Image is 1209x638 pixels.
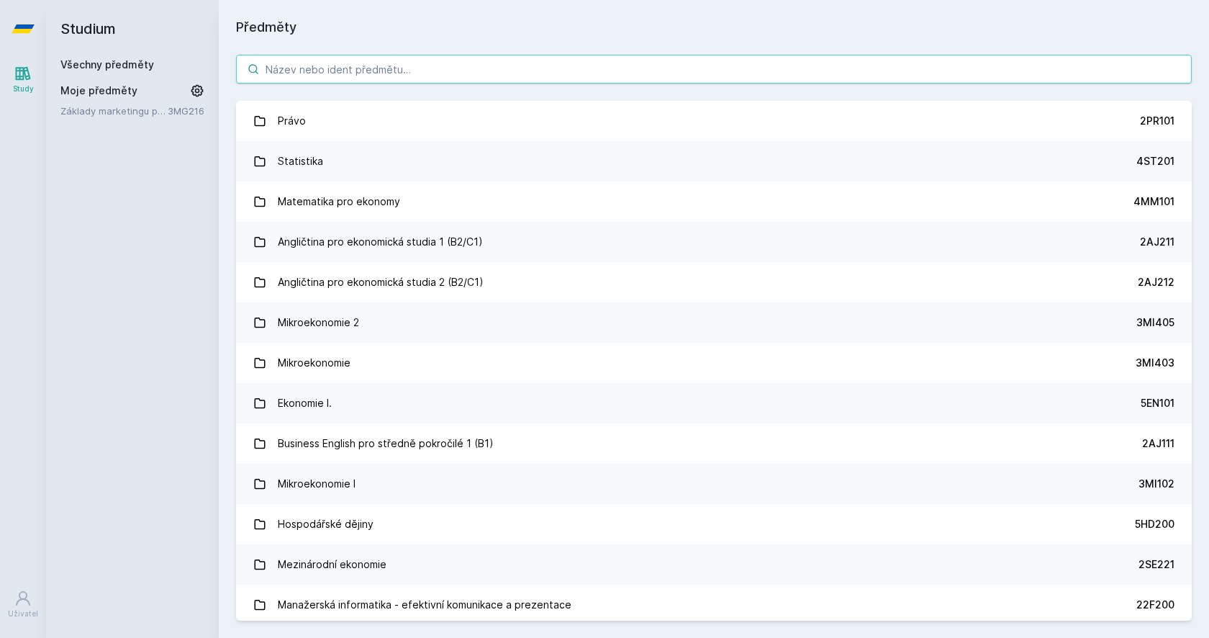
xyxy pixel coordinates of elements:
div: Uživatel [8,608,38,619]
div: Angličtina pro ekonomická studia 2 (B2/C1) [278,268,484,297]
span: Moje předměty [60,84,137,98]
div: 5EN101 [1141,396,1174,410]
div: Ekonomie I. [278,389,332,418]
div: 2AJ111 [1142,436,1174,451]
a: Základy marketingu pro informatiky a statistiky [60,104,168,118]
a: Matematika pro ekonomy 4MM101 [236,181,1192,222]
div: Business English pro středně pokročilé 1 (B1) [278,429,494,458]
input: Název nebo ident předmětu… [236,55,1192,84]
a: Mezinárodní ekonomie 2SE221 [236,544,1192,585]
a: Angličtina pro ekonomická studia 1 (B2/C1) 2AJ211 [236,222,1192,262]
a: Statistika 4ST201 [236,141,1192,181]
a: Mikroekonomie 3MI403 [236,343,1192,383]
div: 3MI102 [1138,477,1174,491]
a: Mikroekonomie 2 3MI405 [236,302,1192,343]
div: 2AJ211 [1140,235,1174,249]
a: 3MG216 [168,105,204,117]
a: Všechny předměty [60,58,154,71]
a: Business English pro středně pokročilé 1 (B1) 2AJ111 [236,423,1192,464]
div: 2AJ212 [1138,275,1174,289]
div: Mikroekonomie 2 [278,308,359,337]
h1: Předměty [236,17,1192,37]
div: 4ST201 [1136,154,1174,169]
a: Ekonomie I. 5EN101 [236,383,1192,423]
div: 3MI405 [1136,315,1174,330]
a: Angličtina pro ekonomická studia 2 (B2/C1) 2AJ212 [236,262,1192,302]
div: Manažerská informatika - efektivní komunikace a prezentace [278,590,571,619]
div: Matematika pro ekonomy [278,187,400,216]
div: Mezinárodní ekonomie [278,550,386,579]
a: Study [3,58,43,102]
div: Hospodářské dějiny [278,510,373,539]
a: Mikroekonomie I 3MI102 [236,464,1192,504]
a: Manažerská informatika - efektivní komunikace a prezentace 22F200 [236,585,1192,625]
a: Právo 2PR101 [236,101,1192,141]
div: 2SE221 [1138,557,1174,572]
div: Angličtina pro ekonomická studia 1 (B2/C1) [278,228,483,256]
div: 5HD200 [1135,517,1174,531]
div: 4MM101 [1133,194,1174,209]
div: 22F200 [1136,598,1174,612]
a: Uživatel [3,583,43,626]
div: 3MI403 [1136,356,1174,370]
div: Mikroekonomie I [278,469,356,498]
div: Study [13,84,34,94]
div: Právo [278,107,306,135]
a: Hospodářské dějiny 5HD200 [236,504,1192,544]
div: Mikroekonomie [278,349,350,377]
div: 2PR101 [1140,114,1174,128]
div: Statistika [278,147,323,176]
